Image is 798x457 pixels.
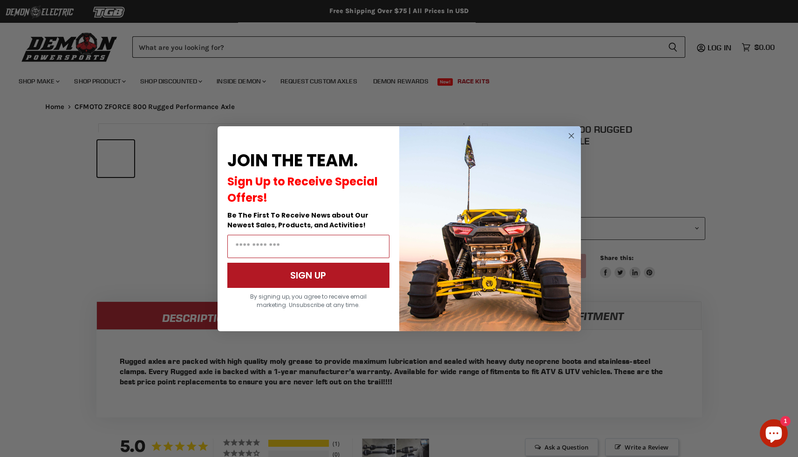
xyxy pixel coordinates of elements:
button: SIGN UP [227,263,389,288]
button: Close dialog [566,130,577,142]
inbox-online-store-chat: Shopify online store chat [757,419,791,450]
span: By signing up, you agree to receive email marketing. Unsubscribe at any time. [250,293,367,309]
img: a9095488-b6e7-41ba-879d-588abfab540b.jpeg [399,126,581,331]
input: Email Address [227,235,389,258]
span: Sign Up to Receive Special Offers! [227,174,378,205]
span: JOIN THE TEAM. [227,149,358,172]
span: Be The First To Receive News about Our Newest Sales, Products, and Activities! [227,211,368,230]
